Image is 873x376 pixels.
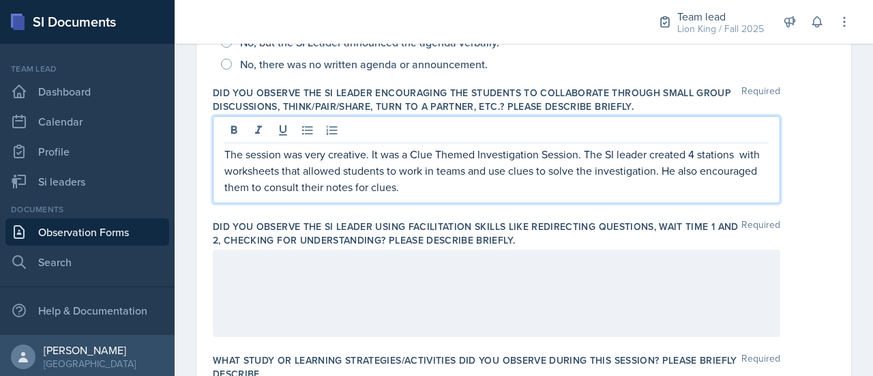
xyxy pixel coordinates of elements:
div: Help & Documentation [5,297,169,324]
span: No, there was no written agenda or announcement. [240,57,488,71]
a: Observation Forms [5,218,169,246]
a: Calendar [5,108,169,135]
label: Did you observe the SI Leader using facilitation skills like redirecting questions, wait time 1 a... [213,220,741,247]
a: Si leaders [5,168,169,195]
div: Team lead [5,63,169,75]
div: Documents [5,203,169,216]
div: Team lead [677,8,764,25]
span: No, but the SI Leader announced the agenda verbally. [240,35,499,49]
span: Required [741,220,780,247]
div: [PERSON_NAME] [44,343,136,357]
a: Profile [5,138,169,165]
div: [GEOGRAPHIC_DATA] [44,357,136,371]
label: Did you observe the SI Leader encouraging the students to collaborate through small group discuss... [213,86,741,113]
span: Required [741,86,780,113]
a: Dashboard [5,78,169,105]
p: The session was very creative. It was a Clue Themed Investigation Session. The SI leader created ... [224,146,769,195]
a: Search [5,248,169,276]
div: Lion King / Fall 2025 [677,22,764,36]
